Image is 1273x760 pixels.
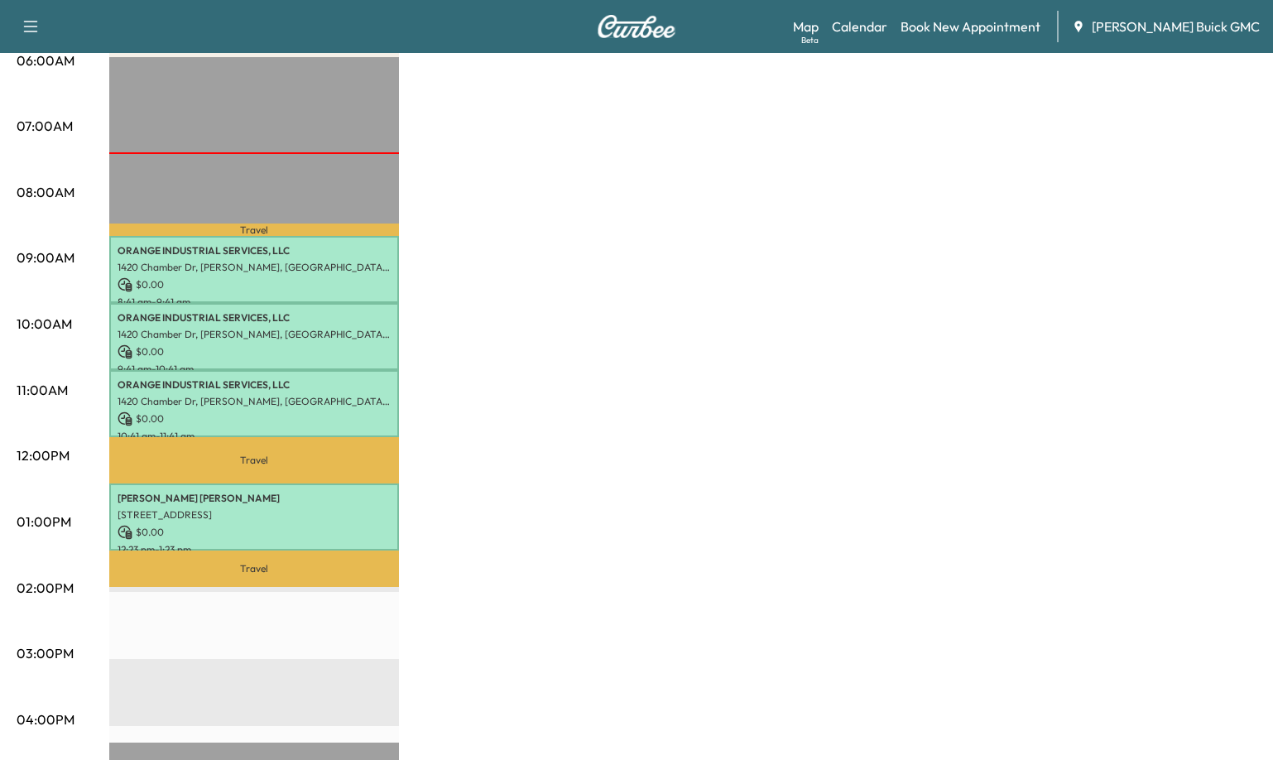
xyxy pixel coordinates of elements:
[118,244,391,257] p: ORANGE INDUSTRIAL SERVICES, LLC
[109,224,399,236] p: Travel
[109,437,399,484] p: Travel
[118,411,391,426] p: $ 0.00
[118,543,391,556] p: 12:23 pm - 1:23 pm
[832,17,887,36] a: Calendar
[17,51,74,70] p: 06:00AM
[17,709,74,729] p: 04:00PM
[17,643,74,663] p: 03:00PM
[118,261,391,274] p: 1420 Chamber Dr, [PERSON_NAME], [GEOGRAPHIC_DATA], [GEOGRAPHIC_DATA]
[118,363,391,376] p: 9:41 am - 10:41 am
[118,277,391,292] p: $ 0.00
[17,578,74,598] p: 02:00PM
[118,508,391,522] p: [STREET_ADDRESS]
[17,380,68,400] p: 11:00AM
[17,314,72,334] p: 10:00AM
[17,182,74,202] p: 08:00AM
[118,328,391,341] p: 1420 Chamber Dr, [PERSON_NAME], [GEOGRAPHIC_DATA], [GEOGRAPHIC_DATA]
[118,492,391,505] p: [PERSON_NAME] [PERSON_NAME]
[118,525,391,540] p: $ 0.00
[793,17,819,36] a: MapBeta
[801,34,819,46] div: Beta
[17,116,73,136] p: 07:00AM
[118,395,391,408] p: 1420 Chamber Dr, [PERSON_NAME], [GEOGRAPHIC_DATA], [GEOGRAPHIC_DATA]
[118,311,391,325] p: ORANGE INDUSTRIAL SERVICES, LLC
[17,512,71,532] p: 01:00PM
[118,296,391,309] p: 8:41 am - 9:41 am
[17,248,74,267] p: 09:00AM
[1092,17,1260,36] span: [PERSON_NAME] Buick GMC
[901,17,1040,36] a: Book New Appointment
[118,430,391,443] p: 10:41 am - 11:41 am
[597,15,676,38] img: Curbee Logo
[118,378,391,392] p: ORANGE INDUSTRIAL SERVICES, LLC
[109,551,399,587] p: Travel
[17,445,70,465] p: 12:00PM
[118,344,391,359] p: $ 0.00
